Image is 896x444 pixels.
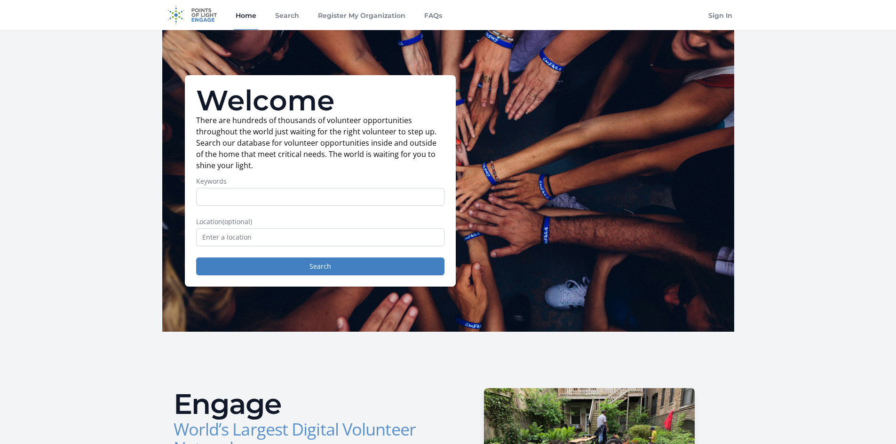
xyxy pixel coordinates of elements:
label: Keywords [196,177,444,186]
p: There are hundreds of thousands of volunteer opportunities throughout the world just waiting for ... [196,115,444,171]
label: Location [196,217,444,226]
span: (optional) [222,217,252,226]
button: Search [196,257,444,275]
h1: Welcome [196,86,444,115]
h2: Engage [174,390,441,418]
input: Enter a location [196,228,444,246]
